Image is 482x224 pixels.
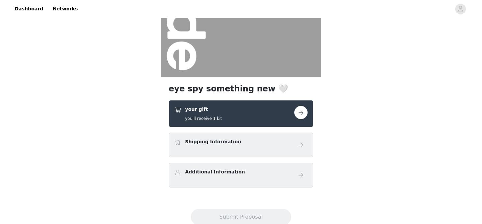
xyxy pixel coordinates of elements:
[185,168,245,175] h4: Additional Information
[457,4,464,14] div: avatar
[169,83,313,95] h1: eye spy something new 🤍
[185,116,222,122] h5: you'll receive 1 kit
[11,1,47,16] a: Dashboard
[185,106,222,113] h4: your gift
[169,163,313,188] div: Additional Information
[169,100,313,127] div: your gift
[185,138,241,145] h4: Shipping Information
[169,133,313,157] div: Shipping Information
[49,1,82,16] a: Networks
